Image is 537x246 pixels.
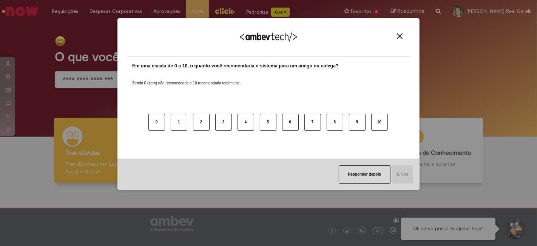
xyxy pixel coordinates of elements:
[171,114,187,131] button: 1
[282,114,299,131] button: 6
[215,114,232,131] button: 3
[304,114,321,131] button: 7
[339,165,390,184] button: Responder depois
[349,114,366,131] button: 9
[371,114,388,131] button: 10
[193,114,210,131] button: 2
[240,32,297,42] img: Logo Ambevtech
[260,114,276,131] button: 5
[327,114,343,131] button: 8
[148,114,165,131] button: 0
[395,33,405,39] button: Close
[397,33,403,39] img: Close
[132,72,241,86] label: Sendo 0 (zero) não recomendaria e 10 recomendaria totalmente.
[238,114,254,131] button: 4
[132,62,339,70] label: Em uma escala de 0 a 10, o quanto você recomendaria o sistema para um amigo ou colega?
